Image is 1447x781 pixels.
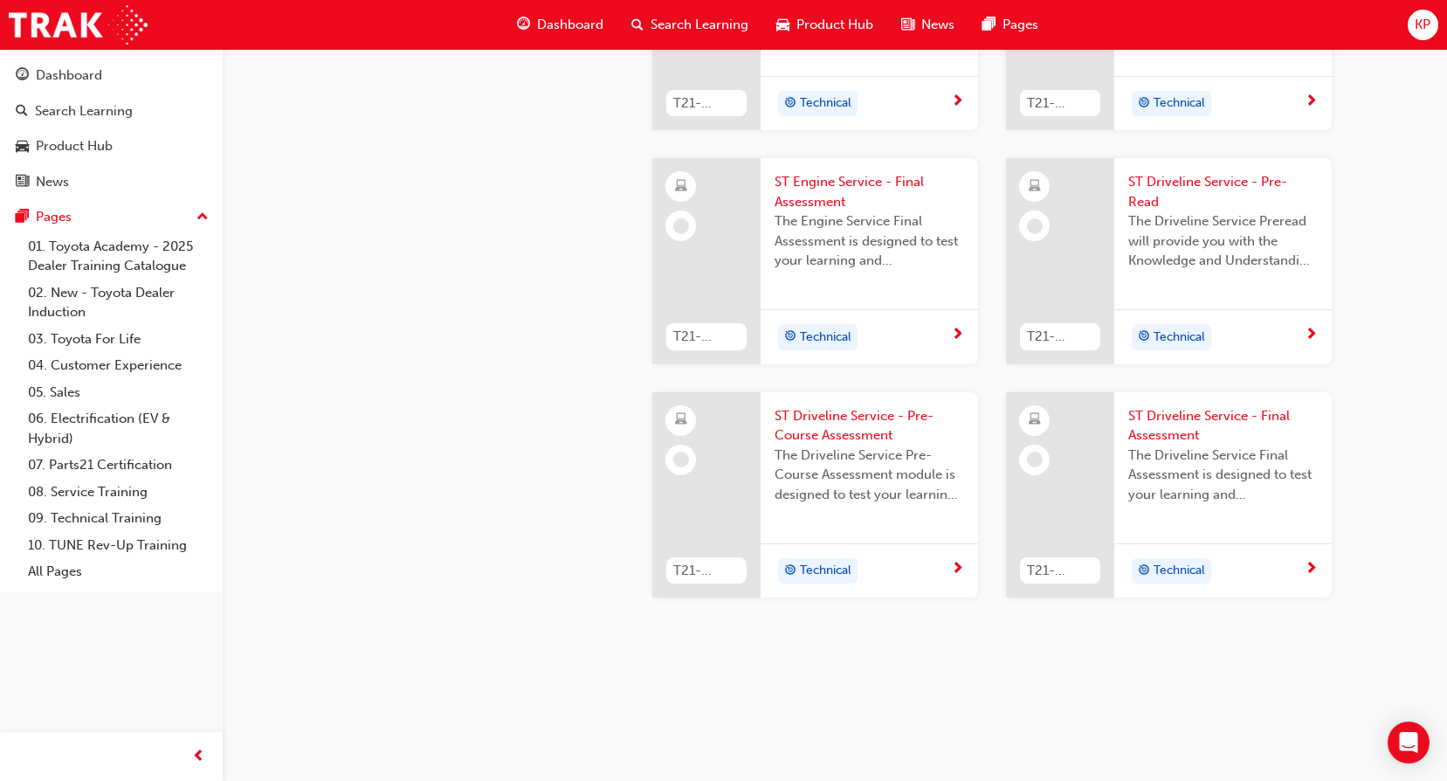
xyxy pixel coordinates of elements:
[21,558,216,585] a: All Pages
[1003,15,1038,35] span: Pages
[800,328,851,348] span: Technical
[1388,722,1430,764] div: Open Intercom Messenger
[7,56,216,201] button: DashboardSearch LearningProduct HubNews
[968,7,1052,43] a: pages-iconPages
[21,452,216,479] a: 07. Parts21 Certification
[1128,211,1318,271] span: The Driveline Service Preread will provide you with the Knowledge and Understanding to successful...
[21,379,216,406] a: 05. Sales
[784,93,796,115] span: target-icon
[673,327,740,347] span: T21-STENS_EXAM
[21,479,216,506] a: 08. Service Training
[800,93,851,114] span: Technical
[21,233,216,280] a: 01. Toyota Academy - 2025 Dealer Training Catalogue
[675,176,687,198] span: learningResourceType_ELEARNING-icon
[21,532,216,559] a: 10. TUNE Rev-Up Training
[887,7,968,43] a: news-iconNews
[1154,561,1205,581] span: Technical
[517,14,530,36] span: guage-icon
[652,158,978,364] a: T21-STENS_EXAMST Engine Service - Final AssessmentThe Engine Service Final Assessment is designed...
[800,561,851,581] span: Technical
[775,211,964,271] span: The Engine Service Final Assessment is designed to test your learning and understanding of the mo...
[1138,93,1150,115] span: target-icon
[503,7,617,43] a: guage-iconDashboard
[192,746,205,768] span: prev-icon
[21,505,216,532] a: 09. Technical Training
[901,14,914,36] span: news-icon
[951,94,964,110] span: next-icon
[36,172,69,192] div: News
[7,201,216,233] button: Pages
[9,5,148,45] img: Trak
[1138,560,1150,583] span: target-icon
[775,446,964,505] span: The Driveline Service Pre-Course Assessment module is designed to test your learning and understa...
[921,15,954,35] span: News
[21,280,216,326] a: 02. New - Toyota Dealer Induction
[36,66,102,86] div: Dashboard
[675,409,687,432] span: learningResourceType_ELEARNING-icon
[784,326,796,349] span: target-icon
[16,68,29,84] span: guage-icon
[1154,328,1205,348] span: Technical
[196,206,209,229] span: up-icon
[1027,93,1093,114] span: T21-STENS_PRE_EXAM
[36,136,113,156] div: Product Hub
[35,101,133,121] div: Search Learning
[651,15,748,35] span: Search Learning
[21,352,216,379] a: 04. Customer Experience
[775,406,964,446] span: ST Driveline Service - Pre-Course Assessment
[776,14,789,36] span: car-icon
[951,562,964,577] span: next-icon
[21,326,216,353] a: 03. Toyota For Life
[673,93,740,114] span: T21-STENS_PRE_READ
[16,139,29,155] span: car-icon
[7,130,216,162] a: Product Hub
[784,560,796,583] span: target-icon
[1408,10,1438,40] button: KP
[1027,452,1043,467] span: learningRecordVerb_NONE-icon
[7,166,216,198] a: News
[775,172,964,211] span: ST Engine Service - Final Assessment
[16,104,28,120] span: search-icon
[951,328,964,343] span: next-icon
[1027,218,1043,234] span: learningRecordVerb_NONE-icon
[1128,406,1318,446] span: ST Driveline Service - Final Assessment
[617,7,762,43] a: search-iconSearch Learning
[16,210,29,225] span: pages-icon
[673,561,740,581] span: T21-STDLS_PRE_EXAM
[673,218,689,234] span: learningRecordVerb_NONE-icon
[21,405,216,452] a: 06. Electrification (EV & Hybrid)
[1006,158,1332,364] a: T21-STDLS_PRE_READST Driveline Service - Pre-ReadThe Driveline Service Preread will provide you w...
[537,15,603,35] span: Dashboard
[36,207,72,227] div: Pages
[762,7,887,43] a: car-iconProduct Hub
[7,95,216,128] a: Search Learning
[1128,446,1318,505] span: The Driveline Service Final Assessment is designed to test your learning and understanding of the...
[631,14,644,36] span: search-icon
[673,452,689,467] span: learningRecordVerb_NONE-icon
[7,59,216,92] a: Dashboard
[982,14,996,36] span: pages-icon
[1154,93,1205,114] span: Technical
[1128,172,1318,211] span: ST Driveline Service - Pre-Read
[1029,176,1041,198] span: learningResourceType_ELEARNING-icon
[652,392,978,598] a: T21-STDLS_PRE_EXAMST Driveline Service - Pre-Course AssessmentThe Driveline Service Pre-Course As...
[1415,15,1430,35] span: KP
[1027,561,1093,581] span: T21-STDLS_EXAM
[1029,409,1041,432] span: learningResourceType_ELEARNING-icon
[1305,562,1318,577] span: next-icon
[1305,328,1318,343] span: next-icon
[1305,94,1318,110] span: next-icon
[1027,327,1093,347] span: T21-STDLS_PRE_READ
[796,15,873,35] span: Product Hub
[16,175,29,190] span: news-icon
[1006,392,1332,598] a: T21-STDLS_EXAMST Driveline Service - Final AssessmentThe Driveline Service Final Assessment is de...
[1138,326,1150,349] span: target-icon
